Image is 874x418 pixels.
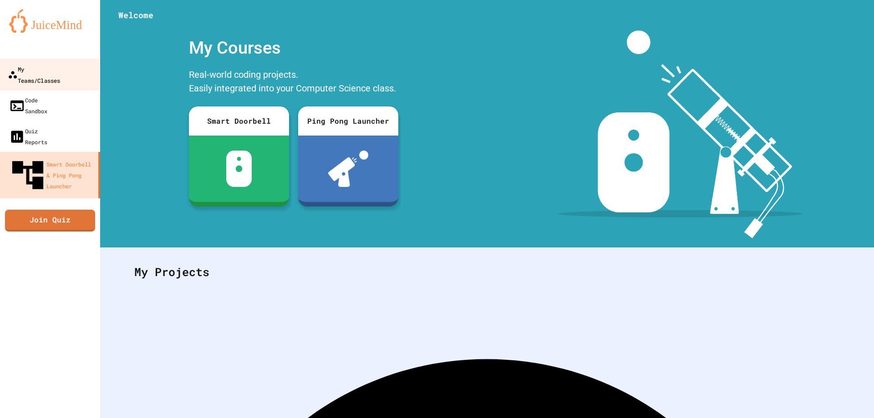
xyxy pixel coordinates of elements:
[184,30,403,65] div: My Courses
[298,106,398,136] div: Ping Pong Launcher
[125,254,849,290] div: My Projects
[184,65,403,100] div: Real-world coding projects. Easily integrated into your Computer Science class.
[328,151,369,187] img: ppl-with-ball.png
[9,126,47,147] div: Quiz Reports
[9,9,91,33] img: logo-orange.svg
[5,210,95,232] a: Join Quiz
[559,30,803,238] img: banner-image-my-projects.png
[226,151,252,187] img: sdb-white.svg
[9,156,95,194] div: Smart Doorbell & Ping Pong Launcher
[189,106,289,136] div: Smart Doorbell
[8,63,60,86] div: My Teams/Classes
[9,95,47,116] div: Code Sandbox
